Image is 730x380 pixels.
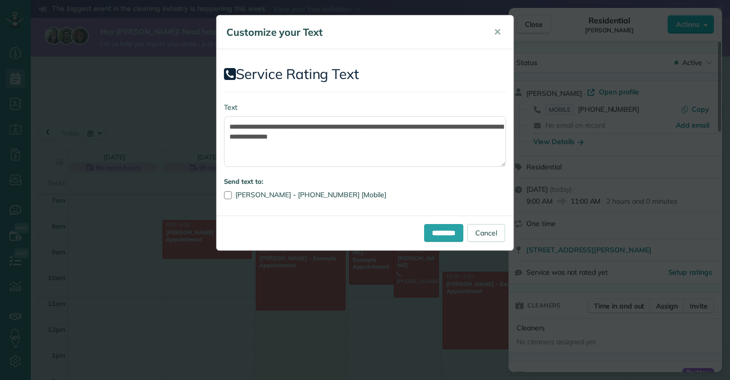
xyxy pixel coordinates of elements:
[467,224,505,242] a: Cancel
[494,26,501,38] span: ✕
[235,190,386,199] span: [PERSON_NAME] - [PHONE_NUMBER] [Mobile]
[224,102,506,112] label: Text
[226,25,480,39] h5: Customize your Text
[224,67,506,82] h2: Service Rating Text
[224,177,263,185] strong: Send text to:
